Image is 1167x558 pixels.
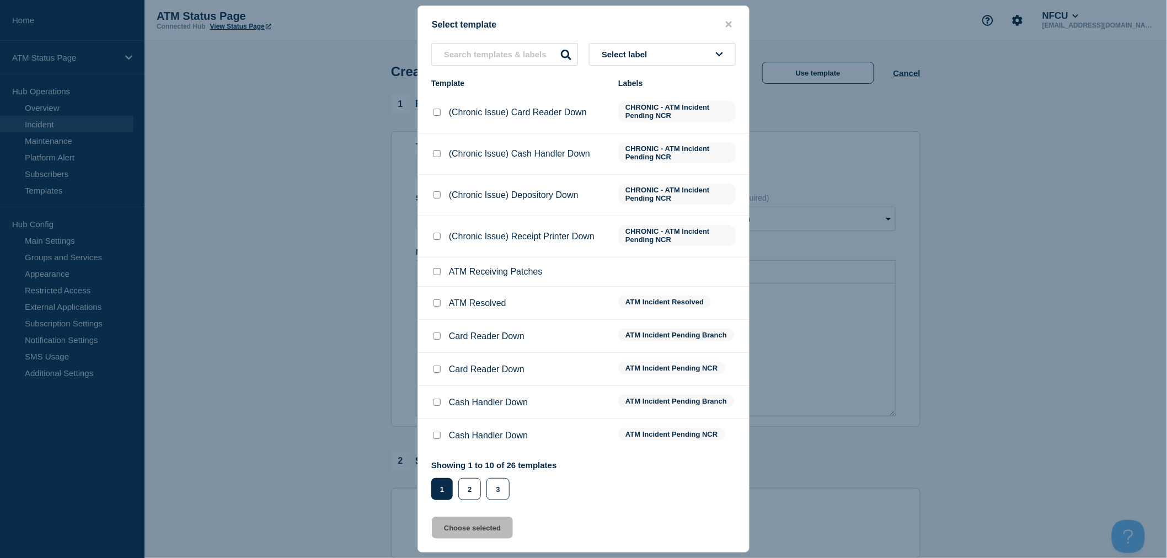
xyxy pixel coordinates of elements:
[458,478,481,500] button: 2
[433,299,441,307] input: ATM Resolved checkbox
[449,331,524,341] p: Card Reader Down
[433,366,441,373] input: Card Reader Down checkbox
[431,79,607,88] div: Template
[722,19,735,30] button: close button
[433,332,441,340] input: Card Reader Down checkbox
[618,101,736,122] span: CHRONIC - ATM Incident Pending NCR
[433,399,441,406] input: Cash Handler Down checkbox
[602,50,652,59] span: Select label
[432,517,513,539] button: Choose selected
[618,362,725,374] span: ATM Incident Pending NCR
[618,296,711,308] span: ATM Incident Resolved
[618,329,734,341] span: ATM Incident Pending Branch
[418,19,749,30] div: Select template
[486,478,509,500] button: 3
[618,79,736,88] div: Labels
[618,428,725,441] span: ATM Incident Pending NCR
[433,432,441,439] input: Cash Handler Down checkbox
[449,108,587,117] p: (Chronic Issue) Card Reader Down
[433,150,441,157] input: (Chronic Issue) Cash Handler Down checkbox
[433,233,441,240] input: (Chronic Issue) Receipt Printer Down checkbox
[449,431,528,441] p: Cash Handler Down
[589,43,736,66] button: Select label
[618,142,736,163] span: CHRONIC - ATM Incident Pending NCR
[449,364,524,374] p: Card Reader Down
[449,149,590,159] p: (Chronic Issue) Cash Handler Down
[449,267,543,277] p: ATM Receiving Patches
[431,43,578,66] input: Search templates & labels
[431,460,557,470] p: Showing 1 to 10 of 26 templates
[618,225,736,246] span: CHRONIC - ATM Incident Pending NCR
[433,268,441,275] input: ATM Receiving Patches checkbox
[449,232,595,242] p: (Chronic Issue) Receipt Printer Down
[618,184,736,205] span: CHRONIC - ATM Incident Pending NCR
[433,191,441,198] input: (Chronic Issue) Depository Down checkbox
[449,298,506,308] p: ATM Resolved
[431,478,453,500] button: 1
[433,109,441,116] input: (Chronic Issue) Card Reader Down checkbox
[618,395,734,407] span: ATM Incident Pending Branch
[449,398,528,407] p: Cash Handler Down
[449,190,579,200] p: (Chronic Issue) Depository Down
